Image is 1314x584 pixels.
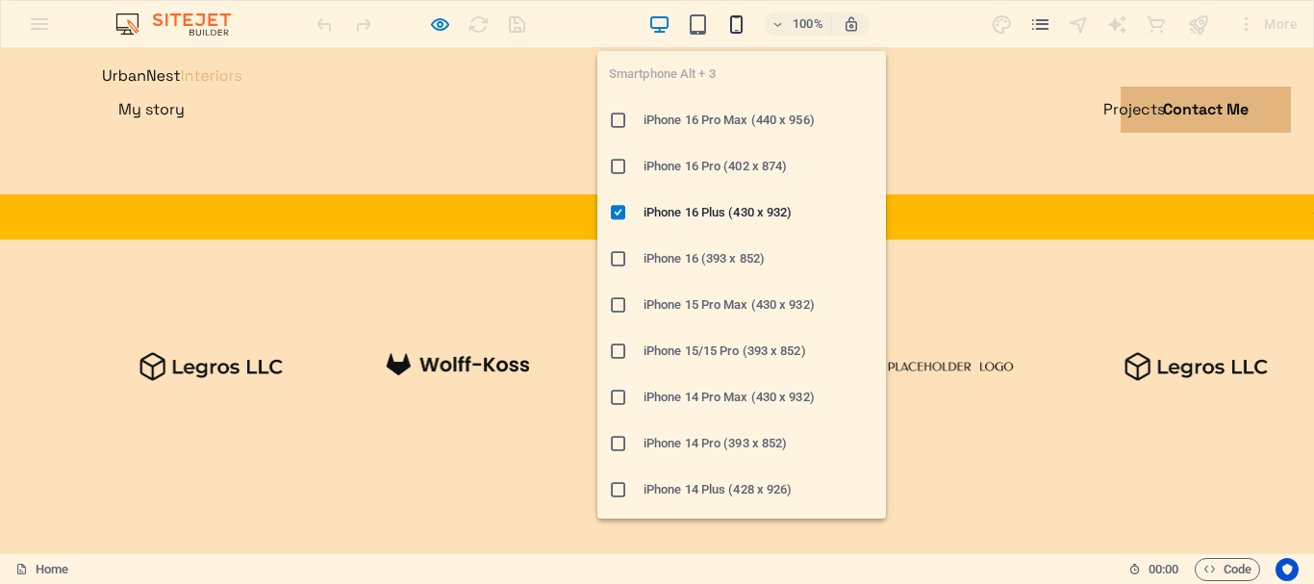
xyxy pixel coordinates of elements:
h6: iPhone 14 Pro (393 x 852) [644,432,874,455]
span: Code [1203,558,1251,581]
button: Code [1195,558,1260,581]
h6: iPhone 15 Pro Max (430 x 932) [644,293,874,317]
a: Projects [1088,38,1180,85]
h6: iPhone 14 Pro Max (430 x 932) [644,386,874,409]
h6: Session time [1128,558,1179,581]
span: 00 00 [1149,558,1178,581]
button: Usercentrics [1276,558,1299,581]
a: Contact Me [1121,38,1291,85]
h6: iPhone 16 Plus (430 x 932) [644,201,874,224]
h6: iPhone 15/15 Pro (393 x 852) [644,340,874,363]
i: Pages (Ctrl+Alt+S) [1029,13,1051,36]
span: : [1162,562,1165,576]
h6: iPhone 16 (393 x 852) [644,247,874,270]
h6: iPhone 16 Pro Max (440 x 956) [644,109,874,132]
img: Interior Designer template [103,21,242,34]
a: My story [103,38,200,85]
button: pages [1029,13,1052,36]
h6: 100% [793,13,823,36]
h6: iPhone 16 Pro (402 x 874) [644,155,874,178]
img: Editor Logo [111,13,255,36]
button: 100% [764,13,832,36]
h6: iPhone 14 Plus (428 x 926) [644,478,874,501]
a: Click to cancel selection. Double-click to open Pages [15,558,68,581]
